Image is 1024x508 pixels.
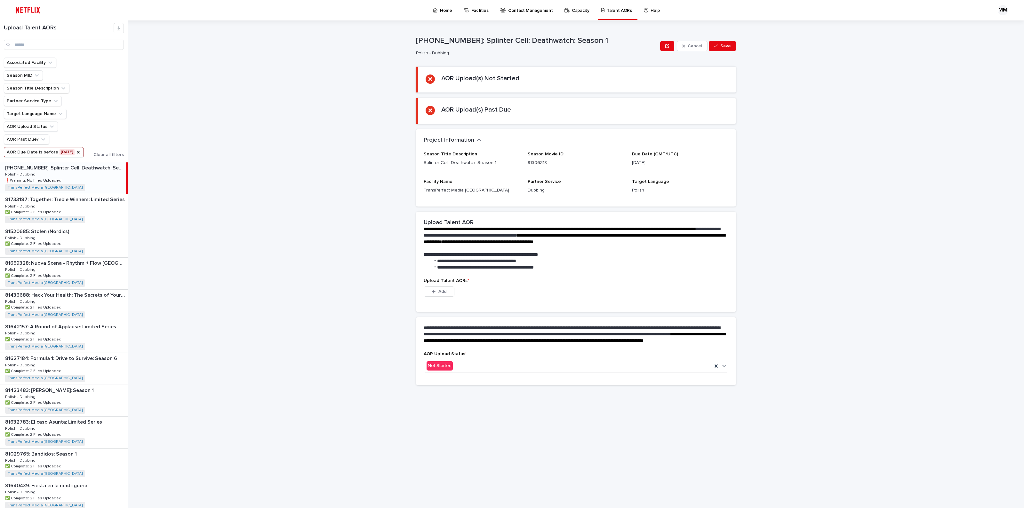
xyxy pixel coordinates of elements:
p: 81659328: Nuova Scena - Rhythm + Flow Italia: Season 1 [5,259,126,266]
p: Splinter Cell: Deathwatch: Season 1 [424,160,520,166]
span: Clear all filters [93,152,124,157]
p: ❗️Warning: No Files Uploaded [5,177,63,183]
p: 81423483: [PERSON_NAME]: Season 1 [5,386,95,394]
button: Target Language Name [4,109,67,119]
p: Polish [632,187,728,194]
h2: AOR Upload(s) Past Due [441,106,511,113]
p: ✅ Complete: 2 Files Uploaded [5,495,63,501]
p: Polish - Dubbing [5,203,37,209]
button: Cancel [677,41,708,51]
p: Polish - Dubbing [5,425,37,431]
button: AOR Upload Status [4,121,58,132]
span: AOR Upload Status [424,352,467,356]
a: TransPerfect Media [GEOGRAPHIC_DATA] [8,440,83,444]
h2: Upload Talent AOR [424,219,474,226]
div: MM [998,5,1008,15]
p: 81632783: El caso Asunta: Limited Series [5,418,103,425]
p: 81627184: Formula 1: Drive to Survive: Season 6 [5,354,118,362]
p: [DATE] [632,160,728,166]
p: Polish - Dubbing [5,235,37,240]
p: ✅ Complete: 2 Files Uploaded [5,240,63,246]
p: ✅ Complete: 2 Files Uploaded [5,336,63,342]
a: TransPerfect Media [GEOGRAPHIC_DATA] [8,472,83,476]
p: ✅ Complete: 2 Files Uploaded [5,209,63,215]
p: 81640439: Fiesta en la madriguera [5,481,89,489]
img: ifQbXi3ZQGMSEF7WDB7W [13,4,43,17]
p: Polish - Dubbing [5,362,37,368]
button: AOR Due Date [4,147,84,157]
h1: Upload Talent AORs [4,25,114,32]
span: Facility Name [424,179,452,184]
p: Polish - Dubbing [5,489,37,495]
p: 81642157: A Round of Applause: Limited Series [5,323,117,330]
a: TransPerfect Media [GEOGRAPHIC_DATA] [8,376,83,380]
p: Dubbing [528,187,624,194]
p: Polish - Dubbing [5,298,37,304]
p: 81436688: Hack Your Health: The Secrets of Your Gut [5,291,126,298]
span: Add [438,289,446,294]
p: ✅ Complete: 2 Files Uploaded [5,431,63,437]
a: TransPerfect Media [GEOGRAPHIC_DATA] [8,503,83,508]
p: 81520685: Stolen (Nordics) [5,227,70,235]
p: Polish - Dubbing [5,266,37,272]
a: TransPerfect Media [GEOGRAPHIC_DATA] [8,185,83,190]
p: Polish - Dubbing [5,457,37,463]
button: Associated Facility [4,58,56,68]
span: Cancel [688,44,702,48]
button: Clear all filters [88,152,124,157]
p: ✅ Complete: 2 Files Uploaded [5,272,63,278]
p: [PHONE_NUMBER]: Splinter Cell: Deathwatch: Season 1 [416,36,658,45]
p: [PHONE_NUMBER]: Splinter Cell: Deathwatch: Season 1 [5,164,125,171]
div: Not Started [427,361,453,371]
a: TransPerfect Media [GEOGRAPHIC_DATA] [8,408,83,412]
p: 81733187: Together: Treble Winners: Limited Series [5,195,126,203]
button: Project Information [424,137,481,144]
a: TransPerfect Media [GEOGRAPHIC_DATA] [8,217,83,222]
span: Upload Talent AORs [424,278,469,283]
button: AOR Past Due? [4,134,49,145]
button: Season MID [4,70,43,81]
button: Save [709,41,736,51]
span: Due Date (GMT/UTC) [632,152,678,156]
h2: Project Information [424,137,474,144]
span: Partner Service [528,179,561,184]
p: ✅ Complete: 2 Files Uploaded [5,368,63,373]
p: Polish - Dubbing [5,171,37,177]
a: TransPerfect Media [GEOGRAPHIC_DATA] [8,344,83,349]
input: Search [4,40,124,50]
a: TransPerfect Media [GEOGRAPHIC_DATA] [8,313,83,317]
a: TransPerfect Media [GEOGRAPHIC_DATA] [8,281,83,285]
h2: AOR Upload(s) Not Started [441,74,519,82]
p: ✅ Complete: 2 Files Uploaded [5,463,63,469]
button: Add [424,286,454,297]
span: Season Title Description [424,152,477,156]
p: 81306318 [528,160,624,166]
p: Polish - Dubbing [5,394,37,399]
span: Target Language [632,179,669,184]
button: Partner Service Type [4,96,62,106]
p: ✅ Complete: 2 Files Uploaded [5,304,63,310]
p: ✅ Complete: 2 Files Uploaded [5,399,63,405]
p: Polish - Dubbing [5,330,37,336]
p: TransPerfect Media [GEOGRAPHIC_DATA] [424,187,520,194]
span: Season Movie ID [528,152,564,156]
a: TransPerfect Media [GEOGRAPHIC_DATA] [8,249,83,254]
button: Season Title Description [4,83,69,93]
p: Polish - Dubbing [416,51,655,56]
span: Save [720,44,731,48]
p: 81029765: Bandidos: Season 1 [5,450,78,457]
